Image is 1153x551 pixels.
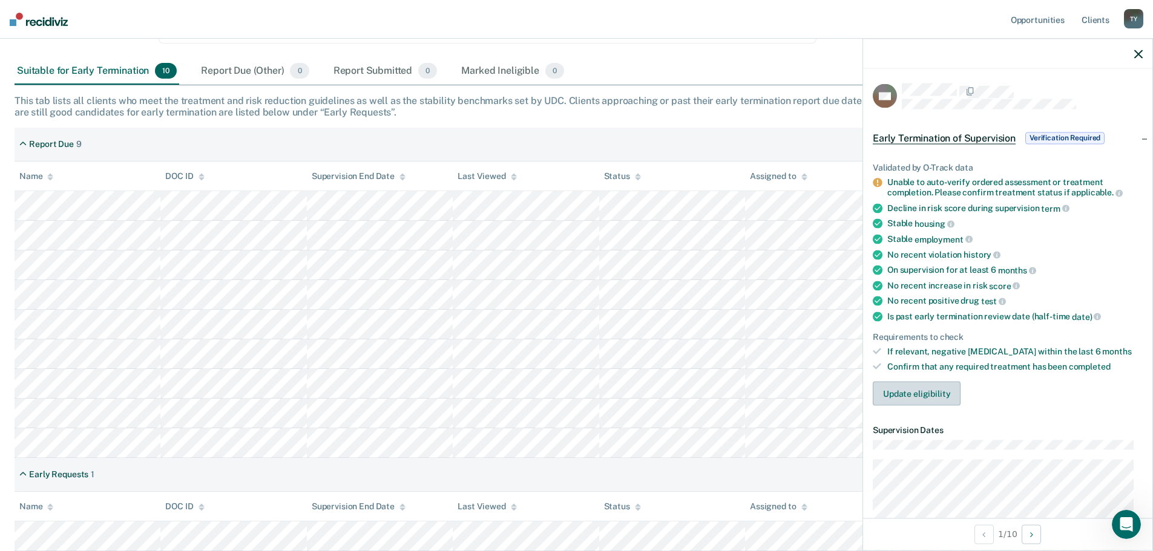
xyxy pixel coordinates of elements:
span: months [1102,347,1131,356]
div: Decline in risk score during supervision [887,203,1143,214]
div: Last Viewed [458,501,516,512]
div: Report Due (Other) [199,58,311,85]
div: 1 [91,469,94,480]
button: Update eligibility [873,381,961,405]
span: housing [915,219,954,229]
span: months [998,265,1036,275]
div: On supervision for at least 6 [887,265,1143,276]
div: Early Requests [29,469,88,480]
div: No recent positive drug [887,296,1143,307]
div: Early Termination of SupervisionVerification Required [863,119,1152,157]
button: Next Opportunity [1022,524,1041,544]
div: Name [19,171,53,181]
div: Validated by O-Track data [873,162,1143,172]
span: term [1041,203,1069,213]
span: 0 [545,63,564,79]
div: 1 / 10 [863,518,1152,550]
span: Verification Required [1025,132,1105,144]
span: 10 [155,63,177,79]
div: Name [19,501,53,512]
img: Recidiviz [10,13,68,26]
dt: Supervision Dates [873,425,1143,435]
div: Is past early termination review date (half-time [887,311,1143,322]
div: Supervision End Date [312,501,406,512]
div: Unable to auto-verify ordered assessment or treatment completion. Please confirm treatment status... [887,177,1143,198]
span: completed [1069,362,1111,371]
span: date) [1072,311,1101,321]
span: employment [915,234,972,244]
div: No recent increase in risk [887,280,1143,291]
div: Requirements to check [873,331,1143,342]
div: Suitable for Early Termination [15,58,179,85]
div: DOC ID [165,501,204,512]
span: 0 [418,63,437,79]
div: Status [604,171,641,181]
span: score [989,281,1020,290]
div: Report Submitted [331,58,440,85]
div: Stable [887,218,1143,229]
div: Assigned to [750,171,807,181]
div: Confirm that any required treatment has been [887,362,1143,372]
div: Assigned to [750,501,807,512]
div: 9 [76,139,82,149]
span: test [981,296,1006,306]
div: Supervision End Date [312,171,406,181]
span: 0 [290,63,309,79]
div: Marked Ineligible [459,58,567,85]
div: Stable [887,233,1143,244]
iframe: Intercom live chat [1112,510,1141,539]
div: This tab lists all clients who meet the treatment and risk reduction guidelines as well as the st... [15,95,1138,118]
div: Status [604,501,641,512]
div: Last Viewed [458,171,516,181]
div: DOC ID [165,171,204,181]
span: history [964,250,1000,259]
div: Report Due [29,139,74,149]
button: Previous Opportunity [974,524,994,544]
span: Early Termination of Supervision [873,132,1016,144]
div: T Y [1124,9,1143,28]
div: If relevant, negative [MEDICAL_DATA] within the last 6 [887,347,1143,357]
div: No recent violation [887,249,1143,260]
